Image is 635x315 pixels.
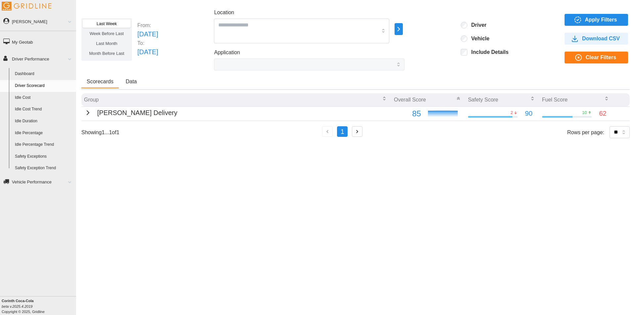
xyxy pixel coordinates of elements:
[567,129,604,136] p: Rows per page:
[2,304,32,308] i: beta v.2025.4.2019
[12,162,76,174] a: Safety Exception Trend
[542,96,568,103] p: Fuel Score
[2,298,76,314] div: Copyright © 2025, Gridline
[586,52,616,63] span: Clear Filters
[565,52,628,63] button: Clear Filters
[599,108,606,119] p: 62
[90,31,124,36] span: Week Before Last
[12,139,76,151] a: Idle Percentage Trend
[97,108,177,118] p: [PERSON_NAME] Delivery
[126,79,137,84] span: Data
[214,9,234,17] label: Location
[89,51,124,56] span: Month Before Last
[467,35,489,42] label: Vehicle
[394,107,421,120] p: 85
[137,21,158,29] p: From:
[97,21,117,26] span: Last Week
[84,108,177,118] button: [PERSON_NAME] Delivery
[2,2,51,11] img: Gridline
[12,80,76,92] a: Driver Scorecard
[12,151,76,163] a: Safety Exceptions
[96,41,117,46] span: Last Month
[84,96,99,103] p: Group
[525,108,532,119] p: 90
[12,92,76,104] a: Idle Cost
[137,47,158,57] p: [DATE]
[394,96,426,103] p: Overall Score
[12,68,76,80] a: Dashboard
[12,127,76,139] a: Idle Percentage
[467,49,509,56] label: Include Details
[137,29,158,39] p: [DATE]
[214,49,240,57] label: Application
[565,14,628,26] button: Apply Filters
[137,39,158,47] p: To:
[565,33,628,45] button: Download CSV
[467,22,487,28] label: Driver
[12,115,76,127] a: Idle Duration
[12,103,76,115] a: Idle Cost Trend
[582,110,587,116] p: 10
[585,14,617,25] span: Apply Filters
[87,79,113,84] span: Scorecards
[2,299,34,303] b: Corinth Coca-Cola
[337,126,348,137] button: 1
[81,129,119,136] p: Showing 1 ... 1 of 1
[582,33,620,44] span: Download CSV
[468,96,498,103] p: Safety Score
[511,110,513,116] p: 2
